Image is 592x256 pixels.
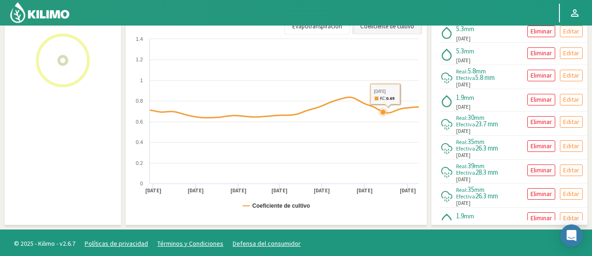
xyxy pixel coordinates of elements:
span: mm [464,93,474,102]
span: 23.7 mm [475,119,498,128]
span: [DATE] [456,35,471,43]
text: [DATE] [357,187,373,194]
p: Eliminar [531,189,552,199]
span: Efectiva [456,193,475,200]
span: [DATE] [456,199,471,207]
button: Eliminar [527,212,555,224]
span: 35 [468,137,474,146]
a: Políticas de privacidad [85,239,148,248]
span: © 2025 - Kilimo - v2.6.7 [9,239,80,249]
img: Kilimo [9,1,70,24]
text: 1 [140,78,143,83]
p: Eliminar [531,165,552,176]
text: Coeficiente de cultivo [252,203,310,209]
p: Eliminar [531,213,552,223]
text: 0.6 [136,119,143,125]
span: [DATE] [456,127,471,135]
span: 5.8 mm [475,73,495,82]
p: Eliminar [531,94,552,105]
button: Editar [560,164,583,176]
span: 1.9 [456,93,464,102]
text: 0 [140,181,143,186]
p: Editar [563,26,579,37]
button: Eliminar [527,94,555,105]
p: Editar [563,117,579,127]
span: [DATE] [456,176,471,184]
span: mm [464,212,474,220]
span: 28.3 mm [475,168,498,177]
button: Eliminar [527,26,555,37]
span: mm [474,162,484,170]
p: Editar [563,189,579,199]
text: [DATE] [145,187,161,194]
span: 5.3 [456,24,464,33]
span: [DATE] [456,57,471,65]
p: Eliminar [531,70,552,81]
a: Coeficiente de cultivo [352,19,422,34]
a: Evapotranspiración [284,19,350,34]
button: Eliminar [527,140,555,152]
span: mm [464,25,474,33]
button: Editar [560,116,583,128]
p: Eliminar [531,117,552,127]
text: 1.4 [136,36,143,42]
span: Efectiva [456,169,475,176]
text: [DATE] [271,187,288,194]
p: Editar [563,165,579,176]
button: Editar [560,94,583,105]
button: Editar [560,26,583,37]
span: Real: [456,68,468,75]
span: mm [476,67,486,75]
span: Real: [456,138,468,145]
span: [DATE] [456,151,471,159]
text: [DATE] [230,187,247,194]
span: mm [474,185,484,194]
span: Efectiva [456,145,475,152]
span: 30 [468,113,474,122]
button: Editar [560,140,583,152]
p: Editar [563,48,579,59]
text: [DATE] [188,187,204,194]
span: [DATE] [456,81,471,89]
text: [DATE] [314,187,330,194]
button: Eliminar [527,70,555,81]
p: Editar [563,70,579,81]
button: Eliminar [527,164,555,176]
span: 35 [468,185,474,194]
div: Open Intercom Messenger [560,224,583,247]
p: Editar [563,94,579,105]
span: 5.8 [468,66,476,75]
button: Eliminar [527,116,555,128]
span: Efectiva [456,121,475,128]
text: 0.8 [136,98,143,104]
button: Editar [560,47,583,59]
span: 39 [468,161,474,170]
span: Real: [456,186,468,193]
text: 1.2 [136,57,143,62]
p: Editar [563,213,579,223]
button: Editar [560,70,583,81]
button: Editar [560,212,583,224]
button: Eliminar [527,188,555,200]
button: Eliminar [527,47,555,59]
p: Editar [563,141,579,151]
a: Defensa del consumidor [233,239,301,248]
p: Eliminar [531,48,552,59]
p: Eliminar [531,26,552,37]
span: Real: [456,114,468,121]
button: Editar [560,188,583,200]
p: Eliminar [531,141,552,151]
span: mm [474,113,484,122]
span: 26.3 mm [475,144,498,152]
span: 5.3 [456,46,464,55]
span: Real: [456,163,468,170]
span: [DATE] [456,103,471,111]
span: mm [464,47,474,55]
span: 26.3 mm [475,191,498,200]
span: Efectiva [456,74,475,81]
img: Loading... [16,14,109,107]
span: mm [474,138,484,146]
a: Términos y Condiciones [157,239,223,248]
span: 1.9 [456,211,464,220]
text: 0.2 [136,160,143,166]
